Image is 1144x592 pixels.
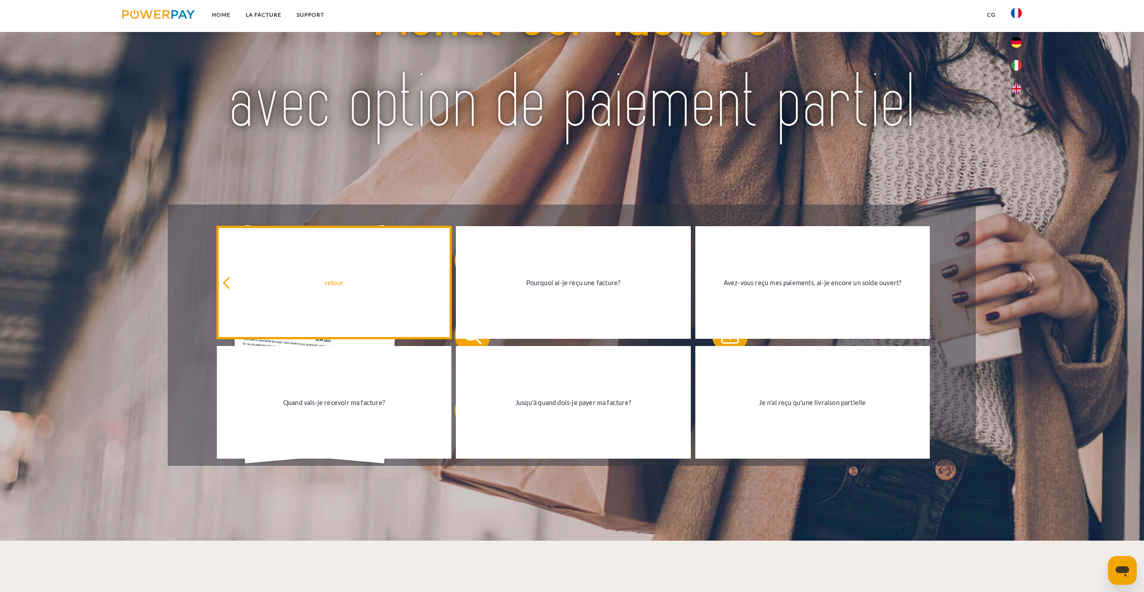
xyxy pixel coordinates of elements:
[238,7,289,23] a: LA FACTURE
[695,226,930,339] a: Avez-vous reçu mes paiements, ai-je encore un solde ouvert?
[701,396,925,409] div: Je n'ai reçu qu'une livraison partielle
[1011,37,1022,48] img: de
[122,10,195,19] img: logo-powerpay.svg
[1011,83,1022,94] img: en
[289,7,332,23] a: Support
[1108,556,1137,585] iframe: Bouton de lancement de la fenêtre de messagerie
[461,277,685,289] div: Pourquoi ai-je reçu une facture?
[1011,60,1022,71] img: it
[204,7,238,23] a: Home
[979,7,1003,23] a: CG
[701,277,925,289] div: Avez-vous reçu mes paiements, ai-je encore un solde ouvert?
[222,277,446,289] div: retour
[461,396,685,409] div: Jusqu'à quand dois-je payer ma facture?
[1011,8,1022,18] img: fr
[222,396,446,409] div: Quand vais-je recevoir ma facture?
